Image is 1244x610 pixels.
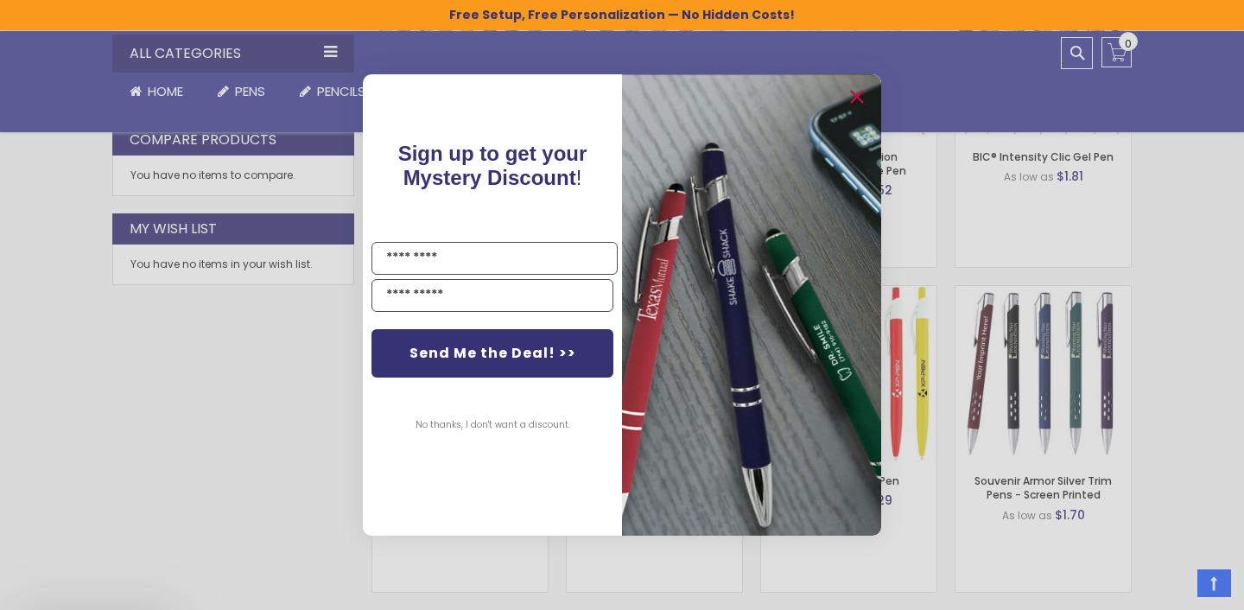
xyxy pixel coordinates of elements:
button: Send Me the Deal! >> [371,329,613,378]
span: Sign up to get your Mystery Discount [398,142,587,189]
button: No thanks, I don't want a discount. [407,403,579,447]
button: Close dialog [843,83,871,111]
span: ! [398,142,587,189]
img: pop-up-image [622,74,881,535]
